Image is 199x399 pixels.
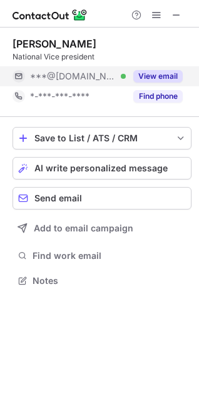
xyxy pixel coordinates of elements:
[33,250,186,261] span: Find work email
[34,163,168,173] span: AI write personalized message
[13,157,191,179] button: AI write personalized message
[13,247,191,265] button: Find work email
[13,187,191,210] button: Send email
[133,90,183,103] button: Reveal Button
[13,38,96,50] div: [PERSON_NAME]
[30,71,116,82] span: ***@[DOMAIN_NAME]
[13,217,191,240] button: Add to email campaign
[33,275,186,286] span: Notes
[34,193,82,203] span: Send email
[34,223,133,233] span: Add to email campaign
[13,8,88,23] img: ContactOut v5.3.10
[133,70,183,83] button: Reveal Button
[13,51,191,63] div: National Vice president
[34,133,170,143] div: Save to List / ATS / CRM
[13,127,191,149] button: save-profile-one-click
[13,272,191,290] button: Notes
